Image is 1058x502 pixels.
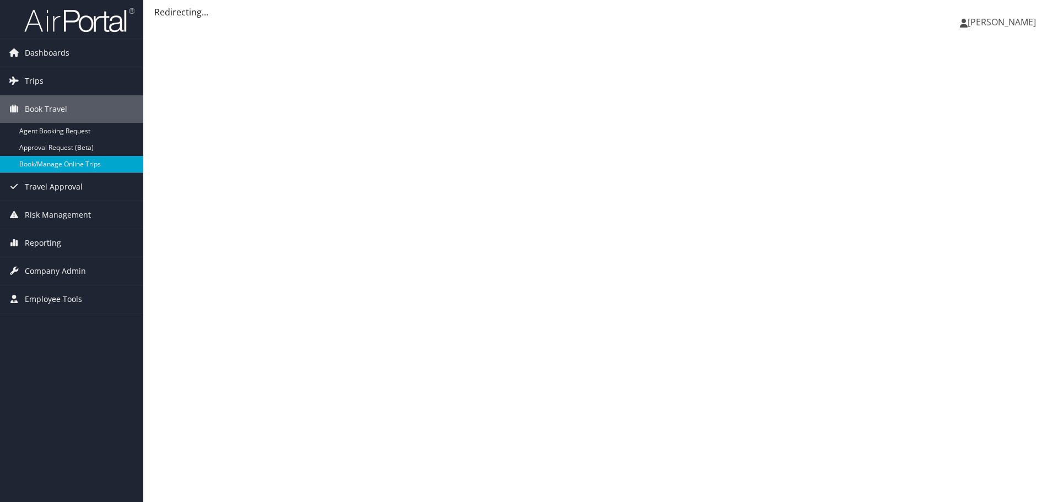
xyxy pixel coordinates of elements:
[968,16,1036,28] span: [PERSON_NAME]
[25,67,44,95] span: Trips
[25,201,91,229] span: Risk Management
[960,6,1047,39] a: [PERSON_NAME]
[154,6,1047,19] div: Redirecting...
[25,39,69,67] span: Dashboards
[25,257,86,285] span: Company Admin
[25,229,61,257] span: Reporting
[25,173,83,201] span: Travel Approval
[25,285,82,313] span: Employee Tools
[24,7,134,33] img: airportal-logo.png
[25,95,67,123] span: Book Travel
